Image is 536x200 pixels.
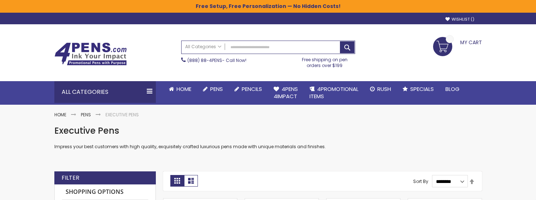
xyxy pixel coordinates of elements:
[309,85,358,100] span: 4PROMOTIONAL ITEMS
[210,85,223,93] span: Pens
[377,85,391,93] span: Rush
[54,112,66,118] a: Home
[294,54,355,68] div: Free shipping on pen orders over $199
[187,57,222,63] a: (888) 88-4PENS
[54,144,482,150] p: Impress your best customers with high quality, exquisitely crafted luxurious pens made with uniqu...
[242,85,262,93] span: Pencils
[445,85,460,93] span: Blog
[440,81,465,97] a: Blog
[176,85,191,93] span: Home
[397,81,440,97] a: Specials
[410,85,434,93] span: Specials
[185,44,221,50] span: All Categories
[81,112,91,118] a: Pens
[163,81,197,97] a: Home
[445,17,474,22] a: Wishlist
[182,41,225,53] a: All Categories
[54,42,127,66] img: 4Pens Custom Pens and Promotional Products
[413,178,428,184] label: Sort By
[304,81,364,105] a: 4PROMOTIONALITEMS
[268,81,304,105] a: 4Pens4impact
[105,112,139,118] strong: Executive Pens
[62,184,148,200] strong: Shopping Options
[364,81,397,97] a: Rush
[54,125,482,137] h1: Executive Pens
[197,81,229,97] a: Pens
[229,81,268,97] a: Pencils
[274,85,298,100] span: 4Pens 4impact
[170,175,184,187] strong: Grid
[54,81,156,103] div: All Categories
[187,57,246,63] span: - Call Now!
[62,174,79,182] strong: Filter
